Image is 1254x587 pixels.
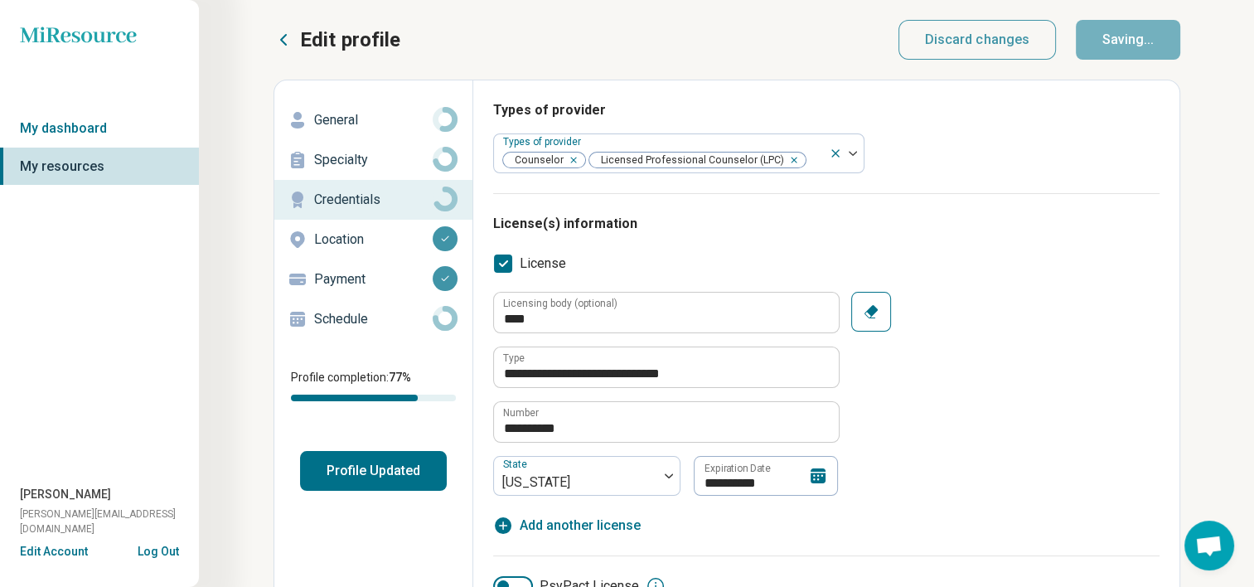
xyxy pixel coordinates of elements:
button: Log Out [138,543,179,556]
button: Discard changes [898,20,1057,60]
span: [PERSON_NAME] [20,486,111,503]
div: Profile completion [291,395,456,401]
button: Saving... [1076,20,1180,60]
h3: License(s) information [493,214,1160,234]
span: Counselor [503,153,569,168]
p: Payment [314,269,433,289]
button: Profile Updated [300,451,447,491]
p: Credentials [314,190,433,210]
p: General [314,110,433,130]
a: Specialty [274,140,472,180]
span: Add another license [520,516,641,536]
button: Edit profile [274,27,400,53]
label: Type [503,353,525,363]
label: Licensing body (optional) [503,298,617,308]
a: General [274,100,472,140]
a: Schedule [274,299,472,339]
span: 77 % [389,371,411,384]
p: Schedule [314,309,433,329]
button: Edit Account [20,543,88,560]
span: License [520,254,566,274]
a: Payment [274,260,472,299]
label: Types of provider [503,136,584,148]
label: Number [503,408,539,418]
button: Add another license [493,516,641,536]
span: [PERSON_NAME][EMAIL_ADDRESS][DOMAIN_NAME] [20,507,199,536]
div: Profile completion: [274,359,472,411]
label: State [503,458,530,470]
p: Specialty [314,150,433,170]
span: Licensed Professional Counselor (LPC) [589,153,789,168]
a: Credentials [274,180,472,220]
p: Edit profile [300,27,400,53]
p: Location [314,230,433,250]
input: credential.licenses.0.name [494,347,839,387]
a: Location [274,220,472,260]
div: Open chat [1184,521,1234,570]
h3: Types of provider [493,100,1160,120]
